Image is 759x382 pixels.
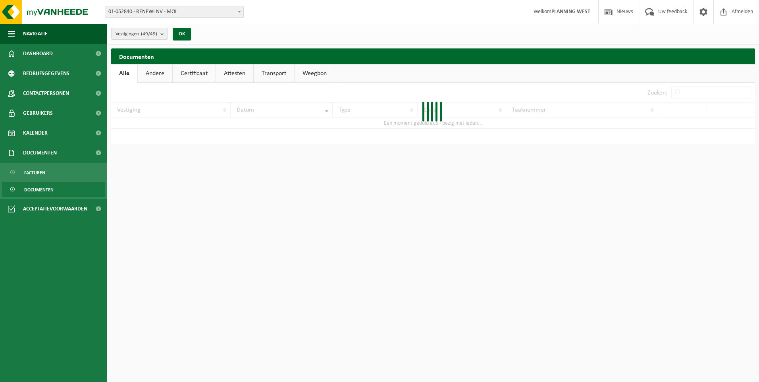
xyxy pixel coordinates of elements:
[173,64,216,83] a: Certificaat
[111,28,168,40] button: Vestigingen(49/49)
[24,182,54,197] span: Documenten
[23,24,48,44] span: Navigatie
[2,165,105,180] a: Facturen
[23,103,53,123] span: Gebruikers
[2,182,105,197] a: Documenten
[295,64,335,83] a: Weegbon
[105,6,244,18] span: 01-052840 - RENEWI NV - MOL
[551,9,590,15] strong: PLANNING WEST
[23,143,57,163] span: Documenten
[216,64,253,83] a: Attesten
[254,64,294,83] a: Transport
[23,44,53,64] span: Dashboard
[111,48,755,64] h2: Documenten
[116,28,157,40] span: Vestigingen
[173,28,191,41] button: OK
[141,31,157,37] count: (49/49)
[23,83,69,103] span: Contactpersonen
[23,199,87,219] span: Acceptatievoorwaarden
[24,165,45,180] span: Facturen
[23,64,69,83] span: Bedrijfsgegevens
[138,64,172,83] a: Andere
[105,6,243,17] span: 01-052840 - RENEWI NV - MOL
[111,64,137,83] a: Alle
[23,123,48,143] span: Kalender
